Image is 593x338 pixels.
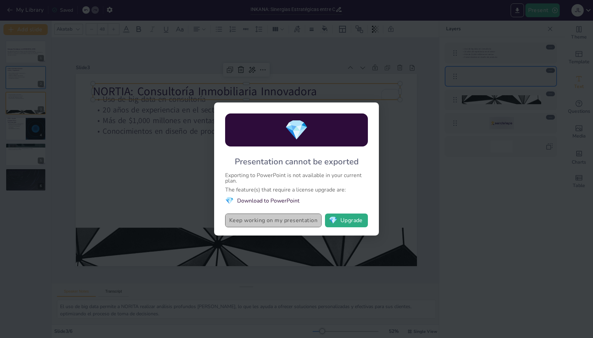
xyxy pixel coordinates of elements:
[235,156,359,167] div: Presentation cannot be exported
[225,173,368,184] div: Exporting to PowerPoint is not available in your current plan.
[225,187,368,193] div: The feature(s) that require a license upgrade are:
[225,214,322,227] button: Keep working on my presentation
[329,217,337,224] span: diamond
[284,117,309,143] span: diamond
[325,214,368,227] button: diamondUpgrade
[225,196,368,205] li: Download to PowerPoint
[225,196,234,205] span: diamond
